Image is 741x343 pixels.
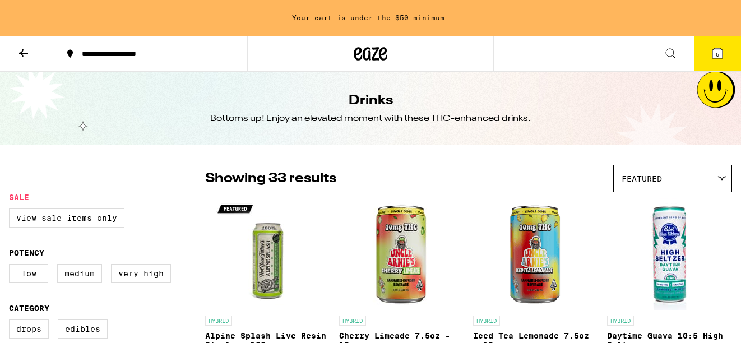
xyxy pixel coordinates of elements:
[9,304,49,313] legend: Category
[9,264,48,283] label: Low
[111,264,171,283] label: Very High
[57,264,102,283] label: Medium
[480,198,592,310] img: Uncle Arnie's - Iced Tea Lemonade 7.5oz - 10mg
[205,169,336,188] p: Showing 33 results
[9,208,124,228] label: View Sale Items Only
[58,319,108,339] label: Edibles
[607,316,634,326] p: HYBRID
[346,198,458,310] img: Uncle Arnie's - Cherry Limeade 7.5oz - 10mg
[9,319,49,339] label: Drops
[614,198,726,310] img: Pabst Labs - Daytime Guava 10:5 High Seltzer
[205,316,232,326] p: HYBRID
[473,316,500,326] p: HYBRID
[349,91,393,110] h1: Drinks
[694,36,741,71] button: 5
[622,174,662,183] span: Featured
[339,316,366,326] p: HYBRID
[716,51,719,58] span: 5
[9,193,29,202] legend: Sale
[210,113,531,125] div: Bottoms up! Enjoy an elevated moment with these THC-enhanced drinks.
[9,248,44,257] legend: Potency
[212,198,324,310] img: Not Your Father's - Alpine Splash Live Resin Single - 100mg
